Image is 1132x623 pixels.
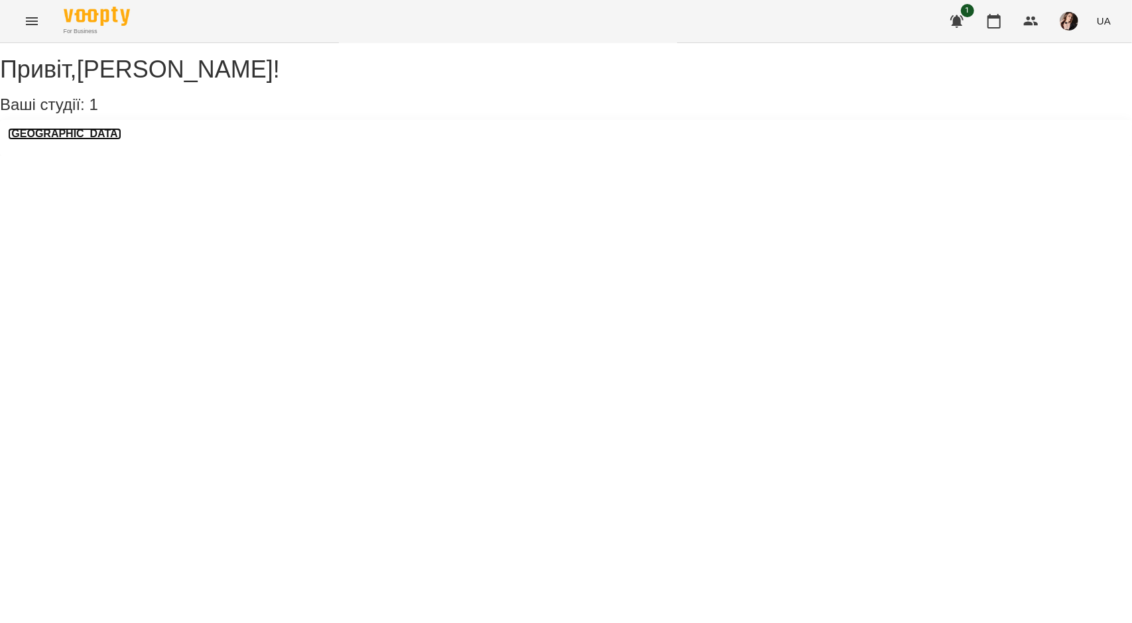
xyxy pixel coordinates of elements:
span: For Business [64,27,130,36]
a: [GEOGRAPHIC_DATA] [8,128,121,140]
button: Menu [16,5,48,37]
span: 1 [961,4,974,17]
button: UA [1092,9,1116,33]
img: Voopty Logo [64,7,130,26]
span: 1 [89,95,97,113]
img: 64b3dfe931299b6d4d92560ac22b4872.jpeg [1060,12,1078,30]
span: UA [1097,14,1111,28]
